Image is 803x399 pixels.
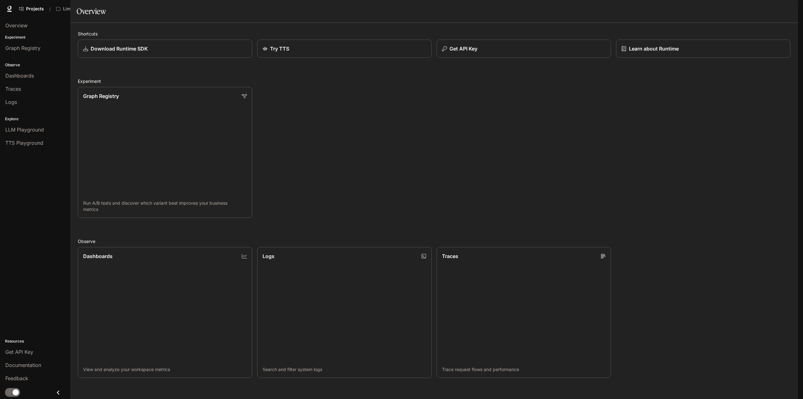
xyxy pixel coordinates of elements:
p: Run A/B tests and discover which variant best improves your business metrics [83,200,247,213]
p: Traces [442,252,458,260]
p: Get API Key [449,45,477,52]
a: Try TTS [257,40,432,58]
button: Get API Key [437,40,611,58]
div: / [47,6,53,12]
h2: Experiment [78,78,790,84]
a: Learn about Runtime [616,40,790,58]
p: Try TTS [270,45,289,52]
h1: Overview [77,5,106,18]
p: Liminal [63,6,79,12]
p: Learn about Runtime [629,45,679,52]
h2: Observe [78,238,790,245]
p: Download Runtime SDK [91,45,148,52]
p: Graph Registry [83,92,119,100]
p: Dashboards [83,252,113,260]
p: Search and filter system logs [263,366,426,373]
h2: Shortcuts [78,30,790,37]
a: Graph RegistryRun A/B tests and discover which variant best improves your business metrics [78,87,252,218]
button: Open workspace menu [53,3,88,15]
p: Logs [263,252,274,260]
a: TracesTrace request flows and performance [437,247,611,378]
a: Download Runtime SDK [78,40,252,58]
p: View and analyze your workspace metrics [83,366,247,373]
a: DashboardsView and analyze your workspace metrics [78,247,252,378]
p: Trace request flows and performance [442,366,606,373]
a: Go to projects [16,3,47,15]
span: Projects [26,6,44,12]
a: LogsSearch and filter system logs [257,247,432,378]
